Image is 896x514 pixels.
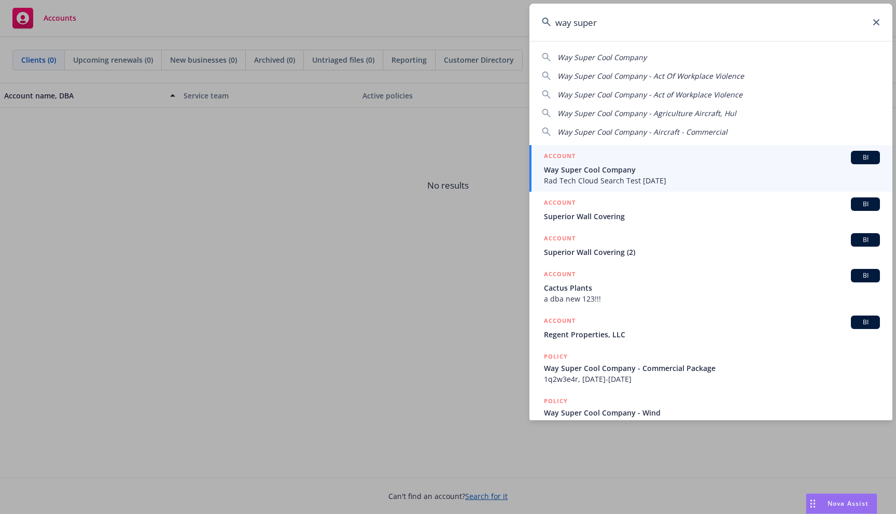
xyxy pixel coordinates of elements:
span: Way Super Cool Company - Act Of Workplace Violence [557,71,744,81]
h5: ACCOUNT [544,233,576,246]
a: ACCOUNTBISuperior Wall Covering (2) [529,227,892,263]
span: Superior Wall Covering [544,211,880,222]
h5: ACCOUNT [544,197,576,210]
span: Way Super Cool Company - Act of Workplace Violence [557,90,743,99]
input: Search... [529,4,892,41]
span: a dba new 123!!! [544,293,880,304]
span: Way Super Cool Company - Aircraft - Commercial [557,127,727,137]
span: Cactus Plants [544,282,880,293]
span: 1q2w3e4r, [DATE]-[DATE] [544,374,880,384]
span: BI [855,318,876,327]
h5: ACCOUNT [544,151,576,163]
a: ACCOUNTBICactus Plantsa dba new 123!!! [529,263,892,310]
h5: ACCOUNT [544,269,576,281]
a: POLICYWay Super Cool Company - WindTo be assigned - Way Super Cool Company - [DATE] 1678828726249... [529,390,892,435]
span: Way Super Cool Company [544,164,880,175]
span: Way Super Cool Company - Agriculture Aircraft, Hul [557,108,736,118]
div: Drag to move [806,494,819,513]
a: ACCOUNTBIRegent Properties, LLC [529,310,892,346]
span: BI [855,199,876,209]
span: Way Super Cool Company - Wind [544,407,880,418]
span: BI [855,153,876,162]
span: Way Super Cool Company [557,52,647,62]
span: Rad Tech Cloud Search Test [DATE] [544,175,880,186]
span: Nova Assist [828,499,869,508]
span: Regent Properties, LLC [544,329,880,340]
h5: POLICY [544,396,568,406]
button: Nova Assist [806,493,877,514]
span: Way Super Cool Company - Commercial Package [544,363,880,374]
span: Superior Wall Covering (2) [544,247,880,258]
h5: ACCOUNT [544,316,576,328]
span: To be assigned - Way Super Cool Company - [DATE] 1678828726249, [DATE]-[DATE] [544,418,880,429]
span: BI [855,271,876,280]
h5: POLICY [544,351,568,362]
span: BI [855,235,876,245]
a: ACCOUNTBISuperior Wall Covering [529,192,892,227]
a: ACCOUNTBIWay Super Cool CompanyRad Tech Cloud Search Test [DATE] [529,145,892,192]
a: POLICYWay Super Cool Company - Commercial Package1q2w3e4r, [DATE]-[DATE] [529,346,892,390]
